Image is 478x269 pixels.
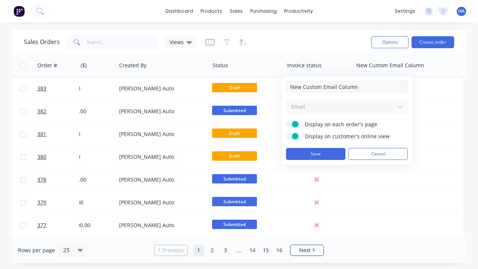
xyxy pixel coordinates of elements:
span: HA [458,8,465,15]
span: Next [299,247,311,254]
span: Views [170,38,184,46]
a: Page 1 is your current page [193,245,204,256]
span: Draft [212,129,257,138]
div: $1,100.00 [67,222,111,229]
a: Page 2 [207,245,218,256]
div: Invoice status [287,62,322,69]
span: 378 [37,176,46,183]
a: 383 [37,77,82,100]
div: [PERSON_NAME] Auto [119,176,202,183]
div: $0.00 [67,130,111,138]
div: settings [391,6,419,17]
div: $143.00 [67,108,111,115]
div: $143.00 [67,176,111,183]
a: Previous page [155,247,187,254]
span: Display on customer's online view [305,133,398,140]
span: Submitted [212,106,257,115]
a: Page 16 [274,245,285,256]
div: [PERSON_NAME] Auto [119,130,202,138]
a: 377 [37,214,82,236]
div: Created By [119,62,146,69]
div: Order # [37,62,57,69]
div: [PERSON_NAME] Auto [119,199,202,206]
a: Page 15 [260,245,271,256]
span: Display on each order's page [305,121,398,128]
span: Draft [212,151,257,161]
div: [PERSON_NAME] Auto [119,85,202,92]
a: Next page [291,247,323,254]
div: purchasing [246,6,280,17]
a: Page 3 [220,245,231,256]
div: New Custom Email Column [356,62,424,69]
img: Factory [13,6,25,17]
div: $11.00 [67,199,111,206]
span: Submitted [212,220,257,229]
div: productivity [280,6,317,17]
span: Submitted [212,197,257,206]
button: Create order [412,36,454,48]
div: [PERSON_NAME] Auto [119,222,202,229]
div: sales [226,6,246,17]
input: Enter column name... [286,81,408,92]
ul: Pagination [151,245,327,256]
span: 382 [37,108,46,115]
div: Status [212,62,228,69]
div: [PERSON_NAME] Auto [119,108,202,115]
a: Jump forward [233,245,245,256]
button: Options [371,36,409,48]
div: products [197,6,226,17]
a: 376 [37,237,82,259]
span: 379 [37,199,46,206]
div: [PERSON_NAME] Auto [119,153,202,161]
a: dashboard [162,6,197,17]
a: Page 14 [247,245,258,256]
a: 381 [37,123,82,145]
a: 380 [37,146,82,168]
span: 381 [37,130,46,138]
input: Search... [87,35,159,50]
div: $0.00 [67,153,111,161]
div: $0.00 [67,85,111,92]
span: 383 [37,85,46,92]
span: Previous [162,247,184,254]
button: Cancel [348,148,408,160]
span: 380 [37,153,46,161]
span: Rows per page [18,247,55,254]
a: 382 [37,100,82,123]
span: 377 [37,222,46,229]
a: 379 [37,191,82,214]
a: 378 [37,168,82,191]
h1: Sales Orders [24,38,60,46]
span: Submitted [212,174,257,183]
span: Draft [212,83,257,92]
button: Save [286,148,345,160]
